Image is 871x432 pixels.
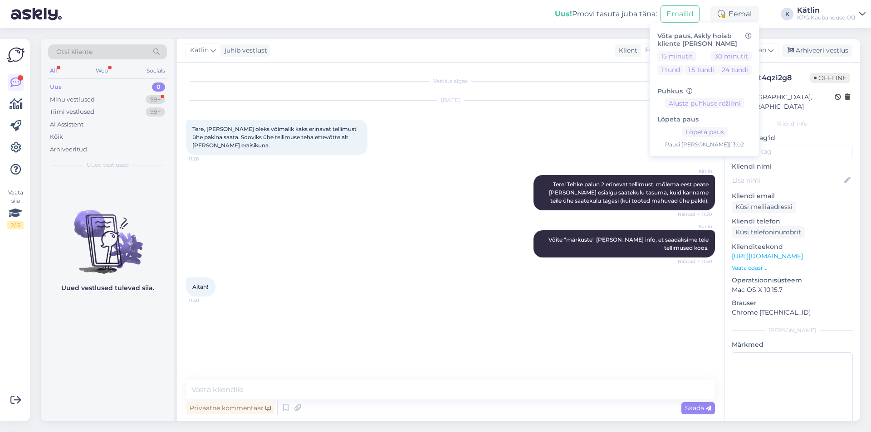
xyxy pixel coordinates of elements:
[7,189,24,229] div: Vaata siia
[146,107,165,116] div: 99+
[678,168,712,175] span: Kätlin
[732,264,853,272] p: Vaata edasi ...
[189,297,223,304] span: 11:30
[548,236,710,251] span: Võite "märkuste" [PERSON_NAME] info, et saadaksime teie tellimused koos.
[732,308,853,317] p: Chrome [TECHNICAL_ID]
[87,161,129,169] span: Uued vestlused
[710,6,759,22] div: Eemal
[810,73,850,83] span: Offline
[615,46,637,55] div: Klient
[186,96,715,104] div: [DATE]
[732,201,796,213] div: Küsi meiliaadressi
[56,47,93,57] span: Otsi kliente
[61,283,154,293] p: Uued vestlused tulevad siia.
[678,223,712,230] span: Kätlin
[50,83,62,92] div: Uus
[657,51,696,61] button: 15 minutit
[732,242,853,252] p: Klienditeekond
[732,298,853,308] p: Brauser
[797,7,866,21] a: KätlinKPG Kaubanduse OÜ
[146,95,165,104] div: 99+
[732,191,853,201] p: Kliendi email
[732,217,853,226] p: Kliendi telefon
[7,46,24,63] img: Askly Logo
[645,45,673,55] span: Estonian
[94,65,110,77] div: Web
[797,14,856,21] div: KPG Kaubanduse OÜ
[754,73,810,83] div: # t4qzi2g8
[657,65,684,75] button: 1 tund
[555,9,657,19] div: Proovi tasuta juba täna:
[781,8,793,20] div: K
[657,141,752,149] div: Pausi [PERSON_NAME] | 13:02
[152,83,165,92] div: 0
[657,32,752,48] h6: Võta paus, Askly hoiab kliente [PERSON_NAME]
[665,98,744,108] button: Alusta puhkuse režiimi
[50,145,87,154] div: Arhiveeritud
[734,92,835,112] div: [GEOGRAPHIC_DATA], [GEOGRAPHIC_DATA]
[50,95,95,104] div: Minu vestlused
[50,107,94,116] div: Tiimi vestlused
[657,87,752,95] h6: Puhkus
[186,77,715,85] div: Vestlus algas
[732,252,803,260] a: [URL][DOMAIN_NAME]
[732,285,853,295] p: Mac OS X 10.15.7
[732,162,853,171] p: Kliendi nimi
[685,65,718,75] button: 1.5 tundi
[732,226,805,238] div: Küsi telefoninumbrit
[685,404,711,412] span: Saada
[221,46,267,55] div: juhib vestlust
[50,132,63,141] div: Kõik
[678,211,712,218] span: Nähtud ✓ 11:30
[732,145,853,158] input: Lisa tag
[186,402,274,414] div: Privaatne kommentaar
[50,120,83,129] div: AI Assistent
[732,175,842,185] input: Lisa nimi
[189,155,223,162] span: 11:28
[190,45,209,55] span: Kätlin
[711,51,752,61] button: 30 minutit
[682,127,728,137] button: Lõpeta paus
[797,7,856,14] div: Kätlin
[732,340,853,349] p: Märkmed
[732,133,853,143] p: Kliendi tag'id
[41,194,174,275] img: No chats
[732,120,853,128] div: Kliendi info
[145,65,167,77] div: Socials
[7,221,24,229] div: 2 / 3
[657,116,752,123] h6: Lõpeta paus
[782,44,852,57] div: Arhiveeri vestlus
[718,65,752,75] button: 24 tundi
[555,10,572,18] b: Uus!
[732,326,853,335] div: [PERSON_NAME]
[678,258,712,265] span: Nähtud ✓ 11:30
[661,5,700,23] button: Emailid
[549,181,710,204] span: Tere! Tehke palun 2 erinevat tellimust, mõlema eest peate [PERSON_NAME] esialgu saatekulu tasuma,...
[48,65,59,77] div: All
[192,126,358,149] span: Tere, [PERSON_NAME] oleks võimalik kaks erinavat tellimust ühe pakina saata. Sooviks ühe tellimus...
[732,276,853,285] p: Operatsioonisüsteem
[192,283,208,290] span: Aitäh!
